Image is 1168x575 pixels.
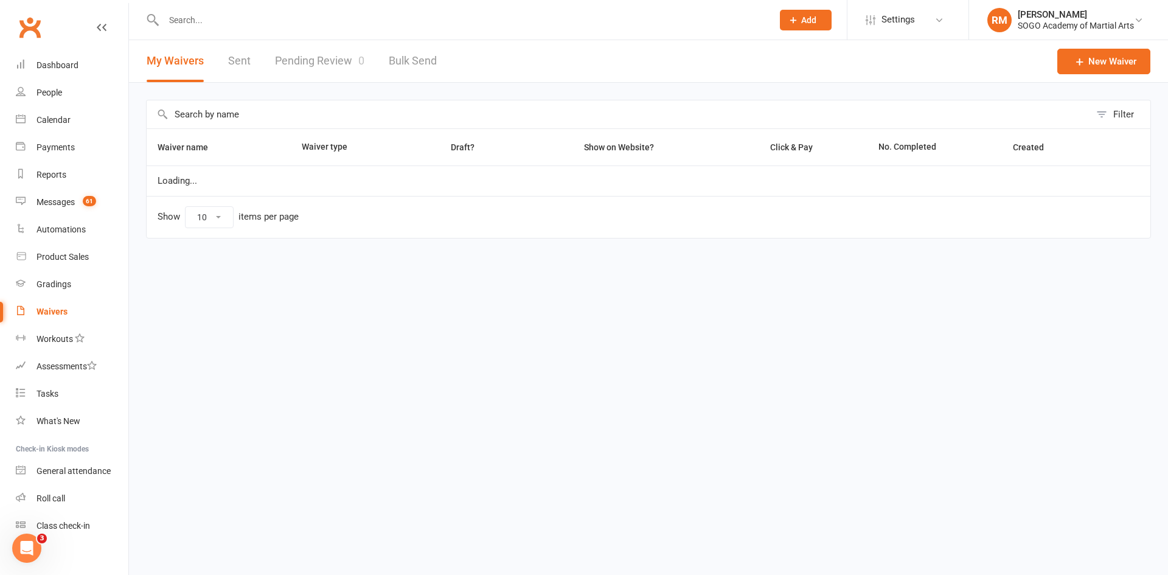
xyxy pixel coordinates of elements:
[36,60,78,70] div: Dashboard
[36,115,71,125] div: Calendar
[770,142,813,152] span: Click & Pay
[275,40,364,82] a: Pending Review0
[147,100,1090,128] input: Search by name
[16,161,128,189] a: Reports
[440,140,488,155] button: Draft?
[1018,9,1134,20] div: [PERSON_NAME]
[867,129,1002,166] th: No. Completed
[1013,142,1057,152] span: Created
[291,129,405,166] th: Waiver type
[881,6,915,33] span: Settings
[1113,107,1134,122] div: Filter
[16,79,128,106] a: People
[228,40,251,82] a: Sent
[238,212,299,222] div: items per page
[83,196,96,206] span: 61
[16,271,128,298] a: Gradings
[16,380,128,408] a: Tasks
[36,416,80,426] div: What's New
[16,134,128,161] a: Payments
[36,197,75,207] div: Messages
[36,225,86,234] div: Automations
[12,534,41,563] iframe: Intercom live chat
[987,8,1012,32] div: RM
[1057,49,1150,74] a: New Waiver
[451,142,474,152] span: Draft?
[584,142,654,152] span: Show on Website?
[158,142,221,152] span: Waiver name
[759,140,826,155] button: Click & Pay
[389,40,437,82] a: Bulk Send
[36,307,68,316] div: Waivers
[36,252,89,262] div: Product Sales
[780,10,832,30] button: Add
[1013,140,1057,155] button: Created
[36,142,75,152] div: Payments
[358,54,364,67] span: 0
[158,206,299,228] div: Show
[147,166,1150,196] td: Loading...
[16,52,128,79] a: Dashboard
[36,334,73,344] div: Workouts
[16,189,128,216] a: Messages 61
[16,243,128,271] a: Product Sales
[15,12,45,43] a: Clubworx
[16,106,128,134] a: Calendar
[36,466,111,476] div: General attendance
[16,458,128,485] a: General attendance kiosk mode
[36,88,62,97] div: People
[16,326,128,353] a: Workouts
[16,408,128,435] a: What's New
[36,389,58,399] div: Tasks
[37,534,47,543] span: 3
[16,216,128,243] a: Automations
[16,485,128,512] a: Roll call
[801,15,816,25] span: Add
[1090,100,1150,128] button: Filter
[16,512,128,540] a: Class kiosk mode
[36,279,71,289] div: Gradings
[1018,20,1134,31] div: SOGO Academy of Martial Arts
[16,298,128,326] a: Waivers
[16,353,128,380] a: Assessments
[36,361,97,371] div: Assessments
[160,12,764,29] input: Search...
[36,493,65,503] div: Roll call
[147,40,204,82] button: My Waivers
[36,170,66,179] div: Reports
[36,521,90,531] div: Class check-in
[573,140,667,155] button: Show on Website?
[158,140,221,155] button: Waiver name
